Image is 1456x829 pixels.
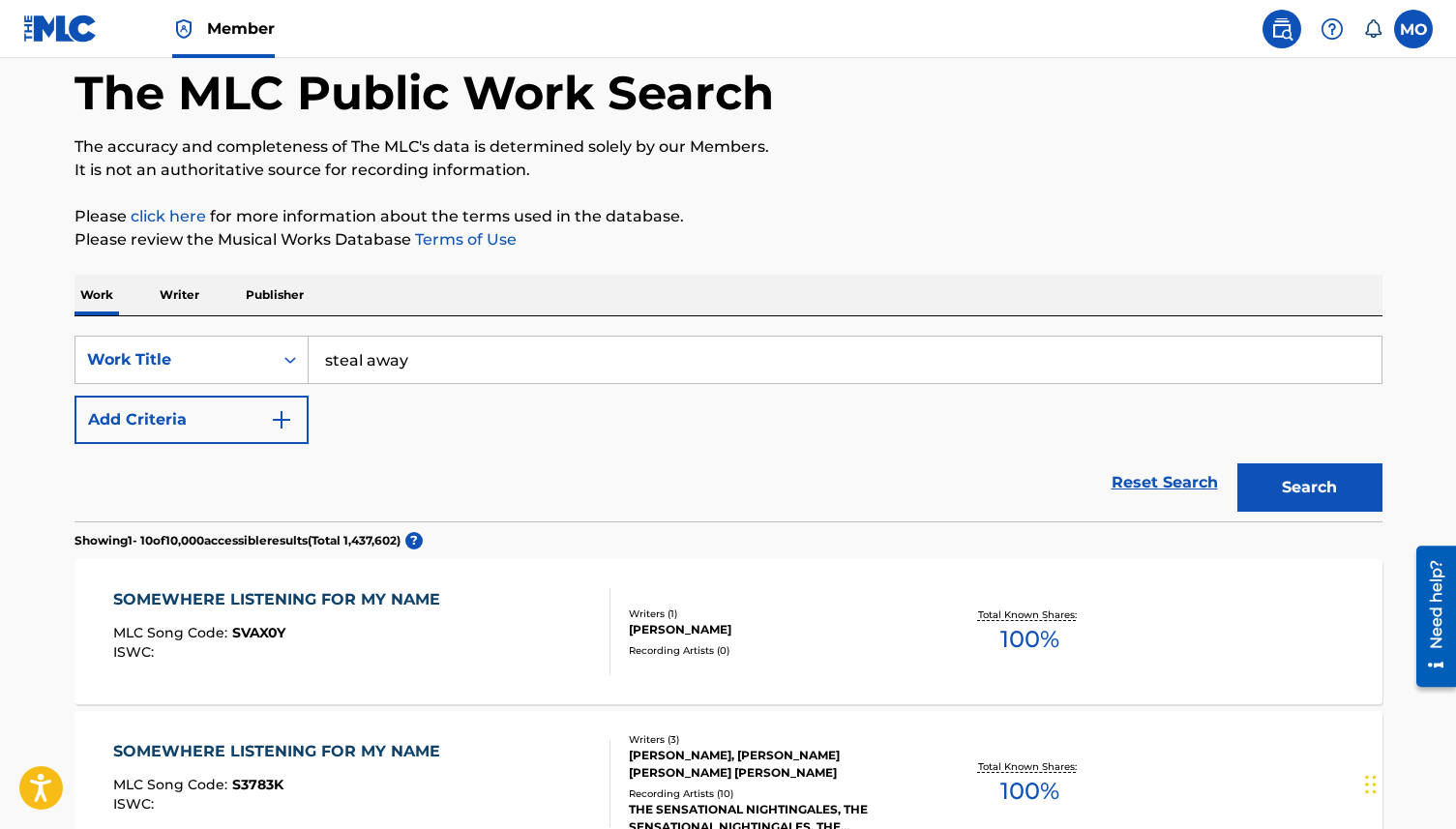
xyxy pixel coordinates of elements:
[113,643,159,661] span: ISWC :
[232,624,285,641] span: SVAX0Y
[1000,622,1059,657] span: 100 %
[1237,463,1382,512] button: Search
[23,15,98,43] img: MLC Logo
[113,624,232,641] span: MLC Song Code :
[74,159,1382,182] p: It is not an authoritative source for recording information.
[629,621,921,638] div: [PERSON_NAME]
[74,396,309,444] button: Add Criteria
[74,64,774,122] h1: The MLC Public Work Search
[74,532,401,549] p: Showing 1 - 10 of 10,000 accessible results (Total 1,437,602 )
[629,747,921,782] div: [PERSON_NAME], [PERSON_NAME] [PERSON_NAME] [PERSON_NAME]
[113,740,450,763] div: SOMEWHERE LISTENING FOR MY NAME
[411,230,517,249] a: Terms of Use
[74,228,1382,252] p: Please review the Musical Works Database
[131,207,206,225] a: click here
[113,795,159,813] span: ISWC :
[629,607,921,621] div: Writers ( 1 )
[1313,10,1352,48] div: Help
[1270,17,1293,41] img: search
[1321,17,1344,41] img: help
[270,408,293,431] img: 9d2ae6d4665cec9f34b9.svg
[113,588,450,611] div: SOMEWHERE LISTENING FOR MY NAME
[1000,774,1059,809] span: 100 %
[172,17,195,41] img: Top Rightsholder
[978,607,1082,622] p: Total Known Shares:
[74,559,1382,704] a: SOMEWHERE LISTENING FOR MY NAMEMLC Song Code:SVAX0YISWC:Writers (1)[PERSON_NAME]Recording Artists...
[207,17,275,40] span: Member
[87,348,261,371] div: Work Title
[1402,538,1456,694] iframe: Resource Center
[74,135,1382,159] p: The accuracy and completeness of The MLC's data is determined solely by our Members.
[1363,19,1382,39] div: Notifications
[1263,10,1301,48] a: Public Search
[1365,755,1377,814] div: Drag
[232,776,283,793] span: S3783K
[1394,10,1433,48] div: User Menu
[1102,461,1228,504] a: Reset Search
[978,759,1082,774] p: Total Known Shares:
[74,336,1382,521] form: Search Form
[154,275,205,315] p: Writer
[74,205,1382,228] p: Please for more information about the terms used in the database.
[629,732,921,747] div: Writers ( 3 )
[629,786,921,801] div: Recording Artists ( 10 )
[74,275,119,315] p: Work
[113,776,232,793] span: MLC Song Code :
[1359,736,1456,829] iframe: Chat Widget
[629,643,921,658] div: Recording Artists ( 0 )
[405,532,423,549] span: ?
[240,275,310,315] p: Publisher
